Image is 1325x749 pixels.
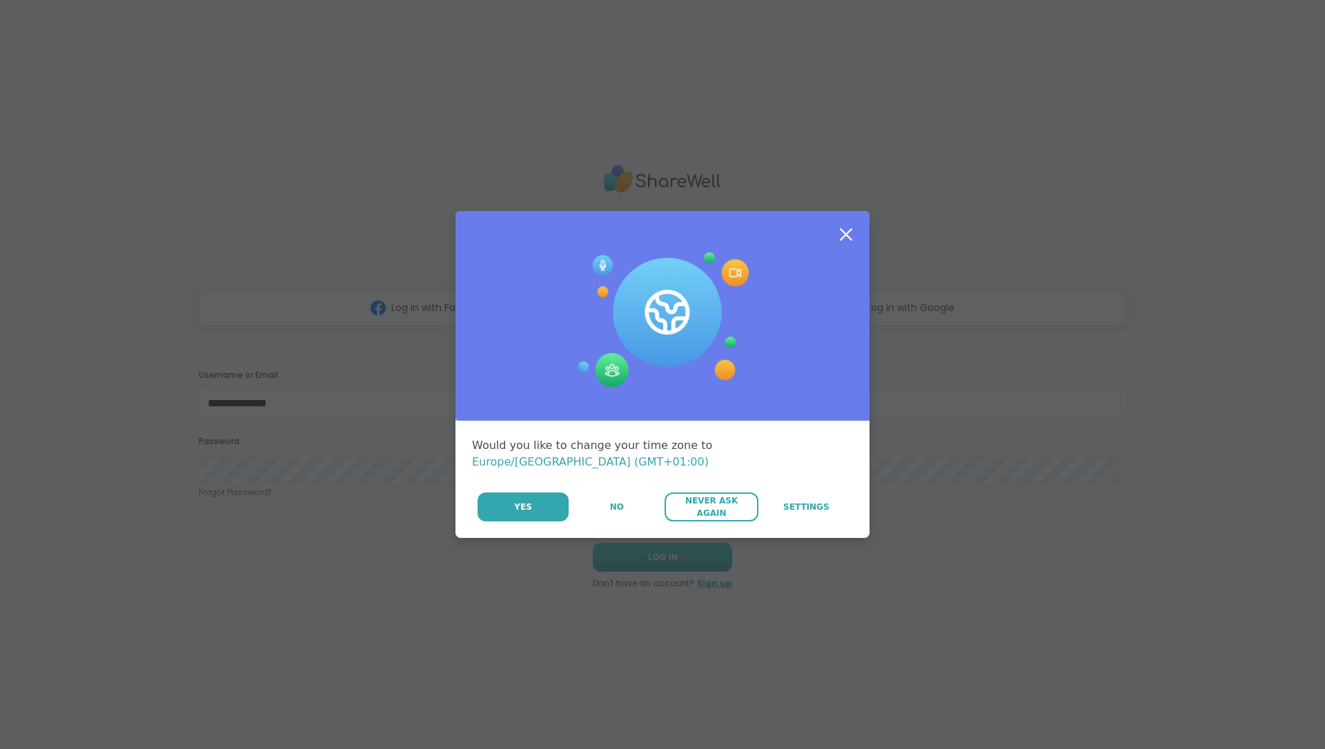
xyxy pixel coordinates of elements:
[570,492,663,521] button: No
[665,492,758,521] button: Never Ask Again
[472,455,709,468] span: Europe/[GEOGRAPHIC_DATA] (GMT+01:00)
[610,501,624,513] span: No
[576,252,749,388] img: Session Experience
[783,501,830,513] span: Settings
[514,501,532,513] span: Yes
[472,437,853,470] div: Would you like to change your time zone to
[760,492,853,521] a: Settings
[478,492,569,521] button: Yes
[671,495,751,519] span: Never Ask Again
